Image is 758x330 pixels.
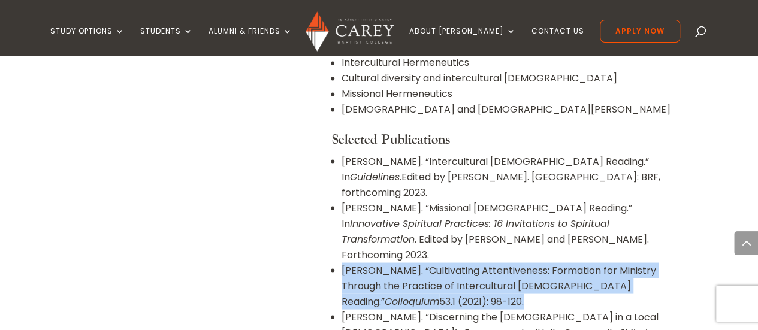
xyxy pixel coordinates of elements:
[409,27,516,55] a: About [PERSON_NAME]
[342,102,682,117] li: [DEMOGRAPHIC_DATA] and [DEMOGRAPHIC_DATA][PERSON_NAME]
[306,11,394,52] img: Carey Baptist College
[332,131,682,153] h4: Selected Publications
[342,200,682,262] li: [PERSON_NAME]. “Missional [DEMOGRAPHIC_DATA] Reading.” In . Edited by [PERSON_NAME] and [PERSON_N...
[342,153,682,200] li: [PERSON_NAME]. “Intercultural [DEMOGRAPHIC_DATA] Reading.” In Edited by [PERSON_NAME]. [GEOGRAPHI...
[600,20,680,43] a: Apply Now
[531,27,584,55] a: Contact Us
[385,294,439,308] em: Colloquium
[209,27,292,55] a: Alumni & Friends
[342,86,682,102] li: Missional Hermeneutics
[342,262,682,309] li: [PERSON_NAME]. “Cultivating Attentiveness: Formation for Ministry Through the Practice of Intercu...
[50,27,125,55] a: Study Options
[342,216,609,246] em: Innovative Spiritual Practices: 16 Invitations to Spiritual Transformation
[140,27,193,55] a: Students
[342,55,682,71] li: Intercultural Hermeneutics
[350,169,401,183] em: Guidelines.
[342,71,682,86] li: Cultural diversity and intercultural [DEMOGRAPHIC_DATA]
